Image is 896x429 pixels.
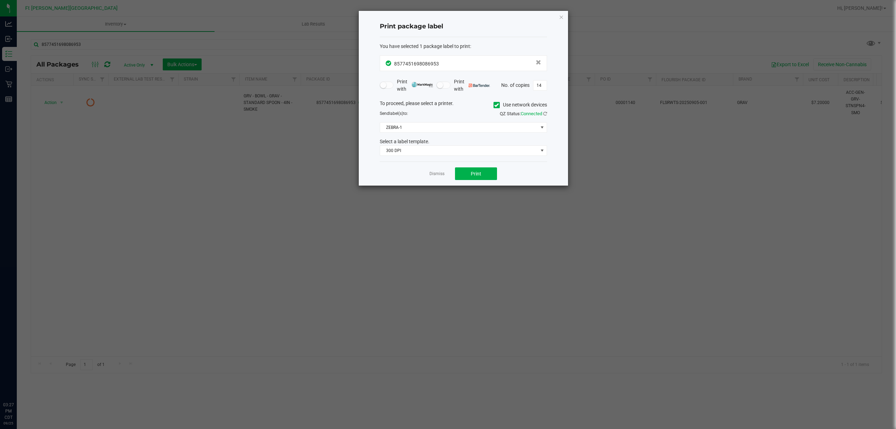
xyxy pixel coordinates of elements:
[380,43,547,50] div: :
[374,138,552,145] div: Select a label template.
[380,43,470,49] span: You have selected 1 package label to print
[469,84,490,87] img: bartender.png
[412,82,433,87] img: mark_magic_cybra.png
[455,167,497,180] button: Print
[471,171,481,177] span: Print
[521,111,542,116] span: Connected
[380,146,538,155] span: 300 DPI
[386,60,392,67] span: In Sync
[500,111,547,116] span: QZ Status:
[389,111,403,116] span: label(s)
[374,100,552,110] div: To proceed, please select a printer.
[7,373,28,394] iframe: Resource center
[397,78,433,93] span: Print with
[380,123,538,132] span: ZEBRA-1
[394,61,439,67] span: 8577451698086953
[493,101,547,109] label: Use network devices
[380,22,547,31] h4: Print package label
[454,78,490,93] span: Print with
[429,171,444,177] a: Dismiss
[501,82,530,88] span: No. of copies
[380,111,408,116] span: Send to:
